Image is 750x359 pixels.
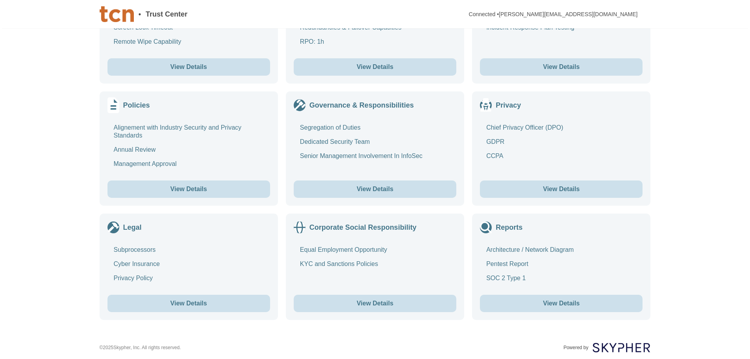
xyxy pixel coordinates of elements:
[294,180,456,198] button: View Details
[114,38,181,46] div: Remote Wipe Capability
[114,124,270,140] div: Alignement with Industry Security and Privacy Standards
[300,138,370,146] div: Dedicated Security Team
[480,295,643,312] button: View Details
[114,274,153,282] div: Privacy Policy
[114,160,177,168] div: Management Approval
[146,11,187,18] span: Trust Center
[114,146,156,154] div: Annual Review
[486,124,563,132] div: Chief Privacy Officer (DPO)
[309,223,417,231] div: Corporate Social Responsibility
[300,152,422,160] div: Senior Management Involvement In InfoSec
[100,6,134,22] img: Company Banner
[486,138,504,146] div: GDPR
[139,11,141,18] span: •
[114,260,160,268] div: Cyber Insurance
[300,246,387,254] div: Equal Employment Opportunity
[300,38,324,46] div: RPO: 1h
[107,58,270,76] button: View Details
[486,260,528,268] div: Pentest Report
[480,180,643,198] button: View Details
[592,339,651,357] img: skypher
[114,246,156,254] div: Subprocessors
[100,345,181,350] div: © 2025 Skypher, Inc. All rights reserved.
[309,101,414,109] div: Governance & Responsibilities
[107,180,270,198] button: View Details
[486,246,574,254] div: Architecture / Network Diagram
[496,101,521,109] div: Privacy
[107,295,270,312] button: View Details
[563,345,588,350] div: Powered by
[294,58,456,76] button: View Details
[486,274,526,282] div: SOC 2 Type 1
[496,223,522,231] div: Reports
[469,11,638,17] div: Connected • [PERSON_NAME][EMAIL_ADDRESS][DOMAIN_NAME]
[123,101,150,109] div: Policies
[486,152,503,160] div: CCPA
[300,124,361,132] div: Segregation of Duties
[300,260,378,268] div: KYC and Sanctions Policies
[480,58,643,76] button: View Details
[294,295,456,312] button: View Details
[123,223,142,231] div: Legal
